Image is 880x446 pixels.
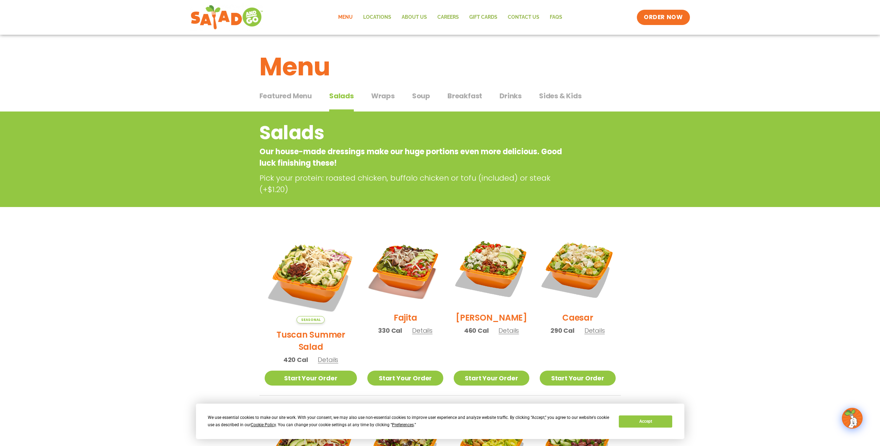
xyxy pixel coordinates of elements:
span: 420 Cal [283,355,308,364]
a: Careers [432,9,464,25]
button: Accept [619,415,672,428]
h1: Menu [259,48,621,85]
nav: Menu [333,9,567,25]
a: Start Your Order [454,371,529,386]
span: Details [412,326,433,335]
h2: Salads [259,119,565,147]
a: Start Your Order [540,371,615,386]
p: Our house-made dressings make our huge portions even more delicious. Good luck finishing these! [259,146,565,169]
div: We use essential cookies to make our site work. With your consent, we may also use non-essential ... [208,414,610,429]
span: Details [584,326,605,335]
h2: Tuscan Summer Salad [265,329,357,353]
span: 460 Cal [464,326,489,335]
a: About Us [396,9,432,25]
img: Product photo for Cobb Salad [454,231,529,306]
img: new-SAG-logo-768×292 [190,3,264,31]
a: Contact Us [503,9,545,25]
div: Tabbed content [259,88,621,112]
span: Cookie Policy [251,422,276,427]
span: ORDER NOW [644,13,683,22]
img: Product photo for Fajita Salad [367,231,443,306]
a: ORDER NOW [637,10,690,25]
img: wpChatIcon [843,408,862,428]
span: Breakfast [447,91,482,101]
span: Drinks [499,91,522,101]
span: Soup [412,91,430,101]
h2: Caesar [562,312,593,324]
span: 330 Cal [378,326,402,335]
h2: [PERSON_NAME] [456,312,527,324]
a: Locations [358,9,396,25]
span: Wraps [371,91,395,101]
a: Menu [333,9,358,25]
span: Details [318,355,338,364]
span: 290 Cal [550,326,574,335]
img: Product photo for Tuscan Summer Salad [265,231,357,323]
a: Start Your Order [265,371,357,386]
span: Salads [329,91,354,101]
img: Product photo for Caesar Salad [540,231,615,306]
h2: Fajita [394,312,417,324]
span: Seasonal [297,316,325,323]
span: Details [498,326,519,335]
span: Preferences [392,422,414,427]
a: GIFT CARDS [464,9,503,25]
a: FAQs [545,9,567,25]
a: Start Your Order [367,371,443,386]
div: Cookie Consent Prompt [196,404,684,439]
span: Featured Menu [259,91,312,101]
p: Pick your protein: roasted chicken, buffalo chicken or tofu (included) or steak (+$1.20) [259,172,568,195]
span: Sides & Kids [539,91,582,101]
